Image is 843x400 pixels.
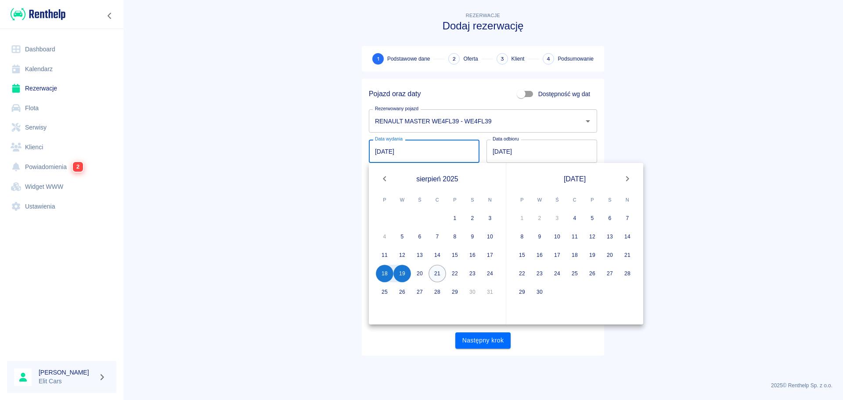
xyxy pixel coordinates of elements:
[531,246,548,264] button: 16
[464,228,481,245] button: 9
[548,265,566,282] button: 24
[584,265,601,282] button: 26
[11,7,65,22] img: Renthelp logo
[411,283,429,301] button: 27
[531,265,548,282] button: 23
[377,54,379,64] span: 1
[493,136,519,142] label: Data odbioru
[7,197,116,216] a: Ustawienia
[601,246,619,264] button: 20
[411,265,429,282] button: 20
[538,90,590,99] span: Dostępność wg dat
[481,228,499,245] button: 10
[376,246,393,264] button: 11
[513,283,531,301] button: 29
[7,98,116,118] a: Flota
[619,228,636,245] button: 14
[481,265,499,282] button: 24
[416,173,458,184] span: sierpień 2025
[393,265,411,282] button: 19
[514,191,530,209] span: poniedziałek
[429,283,446,301] button: 28
[447,191,463,209] span: piątek
[362,20,604,32] h3: Dodaj rezerwację
[619,170,636,187] button: Next month
[548,246,566,264] button: 17
[584,228,601,245] button: 12
[7,177,116,197] a: Widget WWW
[547,54,550,64] span: 4
[464,209,481,227] button: 2
[73,162,83,172] span: 2
[377,191,393,209] span: poniedziałek
[375,136,403,142] label: Data wydania
[7,59,116,79] a: Kalendarz
[566,246,584,264] button: 18
[531,283,548,301] button: 30
[446,209,464,227] button: 1
[513,265,531,282] button: 22
[601,228,619,245] button: 13
[601,209,619,227] button: 6
[7,79,116,98] a: Rezerwacje
[486,140,597,163] input: DD.MM.YYYY
[7,118,116,137] a: Serwisy
[512,55,525,63] span: Klient
[455,332,511,349] button: Następny krok
[548,228,566,245] button: 10
[39,377,95,386] p: Elit Cars
[376,283,393,301] button: 25
[481,246,499,264] button: 17
[39,368,95,377] h6: [PERSON_NAME]
[501,54,504,64] span: 3
[393,228,411,245] button: 5
[620,191,635,209] span: niedziela
[584,209,601,227] button: 5
[376,170,393,187] button: Previous month
[513,228,531,245] button: 8
[584,191,600,209] span: piątek
[582,115,594,127] button: Otwórz
[103,10,116,22] button: Zwiń nawigację
[584,246,601,264] button: 19
[393,246,411,264] button: 12
[464,246,481,264] button: 16
[619,246,636,264] button: 21
[464,265,481,282] button: 23
[446,265,464,282] button: 22
[513,246,531,264] button: 15
[558,55,594,63] span: Podsumowanie
[429,191,445,209] span: czwartek
[481,209,499,227] button: 3
[412,191,428,209] span: środa
[482,191,498,209] span: niedziela
[567,191,583,209] span: czwartek
[453,54,456,64] span: 2
[7,7,65,22] a: Renthelp logo
[394,191,410,209] span: wtorek
[369,90,421,98] h5: Pojazd oraz daty
[466,13,500,18] span: Rezerwacje
[429,265,446,282] button: 21
[531,228,548,245] button: 9
[465,191,480,209] span: sobota
[566,209,584,227] button: 4
[601,265,619,282] button: 27
[463,55,478,63] span: Oferta
[376,265,393,282] button: 18
[566,228,584,245] button: 11
[387,55,430,63] span: Podstawowe dane
[429,246,446,264] button: 14
[429,228,446,245] button: 7
[446,246,464,264] button: 15
[549,191,565,209] span: środa
[619,209,636,227] button: 7
[7,40,116,59] a: Dashboard
[369,140,479,163] input: DD.MM.YYYY
[7,157,116,177] a: Powiadomienia2
[564,173,586,184] span: [DATE]
[393,283,411,301] button: 26
[446,283,464,301] button: 29
[7,137,116,157] a: Klienci
[411,246,429,264] button: 13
